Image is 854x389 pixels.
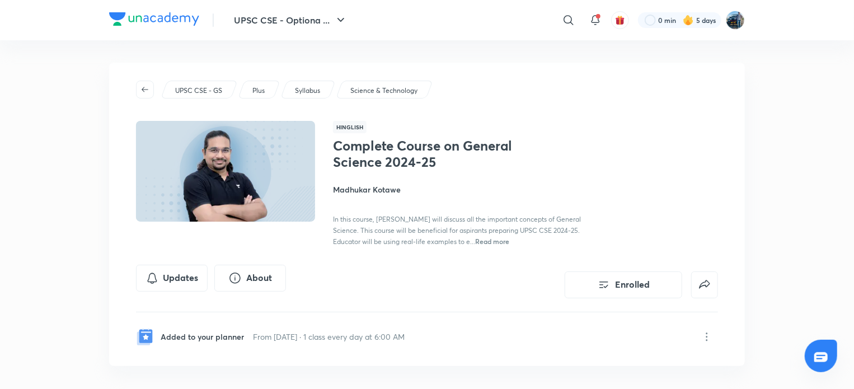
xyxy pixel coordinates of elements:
[252,86,265,96] p: Plus
[333,138,516,170] h1: Complete Course on General Science 2024-25
[333,184,584,195] h4: Madhukar Kotawe
[333,121,367,133] span: Hinglish
[333,215,581,246] span: In this course, [PERSON_NAME] will discuss all the important concepts of General Science. This co...
[475,237,509,246] span: Read more
[251,86,267,96] a: Plus
[253,331,405,343] p: From [DATE] · 1 class every day at 6:00 AM
[175,86,222,96] p: UPSC CSE - GS
[615,15,625,25] img: avatar
[227,9,354,31] button: UPSC CSE - Optiona ...
[611,11,629,29] button: avatar
[214,265,286,292] button: About
[565,271,682,298] button: Enrolled
[109,12,199,29] a: Company Logo
[349,86,420,96] a: Science & Technology
[691,271,718,298] button: false
[109,12,199,26] img: Company Logo
[161,331,244,343] p: Added to your planner
[726,11,745,30] img: I A S babu
[293,86,322,96] a: Syllabus
[136,265,208,292] button: Updates
[295,86,320,96] p: Syllabus
[173,86,224,96] a: UPSC CSE - GS
[683,15,694,26] img: streak
[134,120,317,223] img: Thumbnail
[350,86,417,96] p: Science & Technology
